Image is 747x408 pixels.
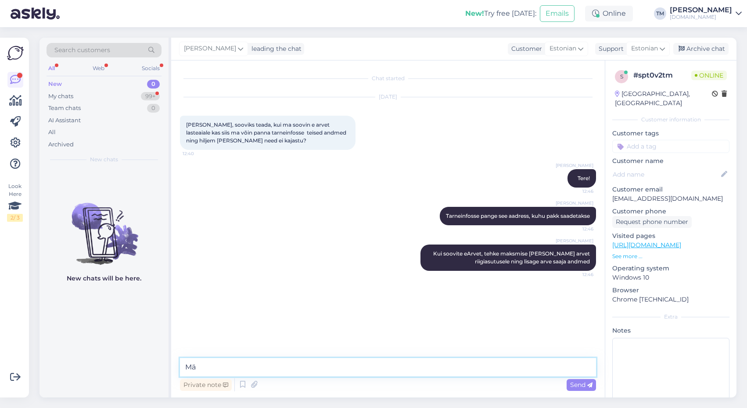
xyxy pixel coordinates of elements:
[184,44,236,53] span: [PERSON_NAME]
[465,8,536,19] div: Try free [DATE]:
[560,226,593,232] span: 12:46
[612,295,729,304] p: Chrome [TECHNICAL_ID]
[556,238,593,244] span: [PERSON_NAME]
[147,80,160,89] div: 0
[248,44,302,53] div: leading the chat
[612,207,729,216] p: Customer phone
[48,92,73,101] div: My chats
[556,162,593,169] span: [PERSON_NAME]
[48,80,62,89] div: New
[612,231,729,241] p: Visited pages
[578,175,590,181] span: Tere!
[570,381,593,389] span: Send
[556,200,593,206] span: [PERSON_NAME]
[620,73,623,80] span: s
[633,70,691,81] div: # spt0v2tm
[180,379,232,391] div: Private note
[612,273,729,282] p: Windows 10
[612,129,729,138] p: Customer tags
[612,252,729,260] p: See more ...
[90,156,118,163] span: New chats
[615,89,712,108] div: [GEOGRAPHIC_DATA], [GEOGRAPHIC_DATA]
[180,75,596,82] div: Chat started
[48,116,81,125] div: AI Assistant
[180,358,596,376] textarea: Mär
[670,7,732,14] div: [PERSON_NAME]
[67,274,141,283] p: New chats will be here.
[612,185,729,194] p: Customer email
[48,128,56,137] div: All
[54,46,110,55] span: Search customers
[141,92,160,101] div: 99+
[47,63,57,74] div: All
[549,44,576,53] span: Estonian
[7,214,23,222] div: 2 / 3
[48,140,74,149] div: Archived
[508,44,542,53] div: Customer
[673,43,729,55] div: Archive chat
[612,326,729,335] p: Notes
[691,71,727,80] span: Online
[612,194,729,203] p: [EMAIL_ADDRESS][DOMAIN_NAME]
[48,104,81,113] div: Team chats
[446,213,590,219] span: Tarneinfosse pange see aadress, kuhu pakk saadetakse
[560,188,593,195] span: 12:46
[612,216,692,228] div: Request phone number
[654,7,666,20] div: TM
[560,271,593,278] span: 12:46
[140,63,162,74] div: Socials
[612,241,681,249] a: [URL][DOMAIN_NAME]
[670,7,742,21] a: [PERSON_NAME][DOMAIN_NAME]
[40,187,169,266] img: No chats
[585,6,633,21] div: Online
[670,14,732,21] div: [DOMAIN_NAME]
[613,170,719,179] input: Add name
[612,140,729,153] input: Add a tag
[612,116,729,124] div: Customer information
[183,150,215,157] span: 12:40
[186,121,348,144] span: [PERSON_NAME], sooviks teada, kui ma soovin e arvet lasteaiale kas siis ma võin panna tarneinfoss...
[7,182,23,222] div: Look Here
[180,93,596,101] div: [DATE]
[433,250,591,265] span: Kui soovite eArvet, tehke maksmise [PERSON_NAME] arvet riigiasutusele ning lisage arve saaja andmed
[631,44,658,53] span: Estonian
[7,45,24,61] img: Askly Logo
[465,9,484,18] b: New!
[612,286,729,295] p: Browser
[612,264,729,273] p: Operating system
[540,5,575,22] button: Emails
[612,313,729,321] div: Extra
[147,104,160,113] div: 0
[91,63,106,74] div: Web
[595,44,624,53] div: Support
[612,156,729,166] p: Customer name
